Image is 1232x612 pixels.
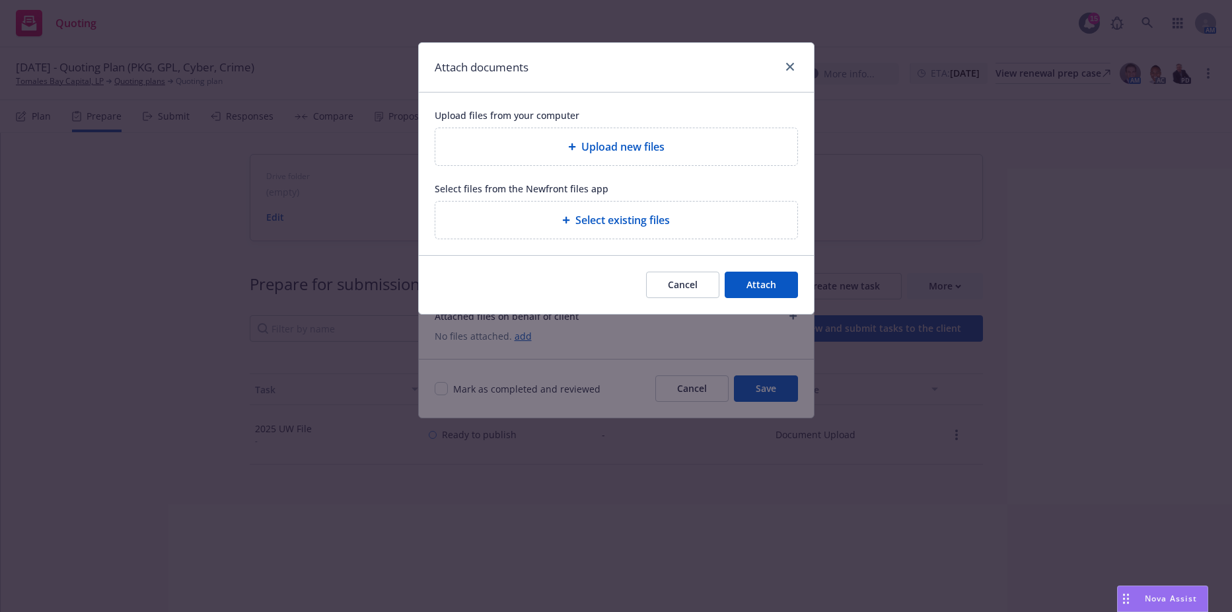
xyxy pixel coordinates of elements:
[668,278,698,291] span: Cancel
[435,182,798,196] span: Select files from the Newfront files app
[435,128,798,166] div: Upload new files
[725,272,798,298] button: Attach
[435,59,528,76] h1: Attach documents
[1118,586,1134,611] div: Drag to move
[581,139,665,155] span: Upload new files
[1145,593,1197,604] span: Nova Assist
[435,201,798,239] div: Select existing files
[646,272,719,298] button: Cancel
[746,278,776,291] span: Attach
[1117,586,1208,612] button: Nova Assist
[575,212,670,228] span: Select existing files
[782,59,798,75] a: close
[435,108,798,122] span: Upload files from your computer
